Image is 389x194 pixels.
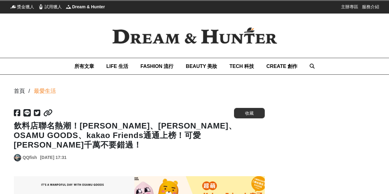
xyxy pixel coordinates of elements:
a: 服務介紹 [362,4,379,10]
a: 試用獵人試用獵人 [38,4,62,10]
div: / [29,87,30,95]
div: [DATE] 17:31 [40,154,66,161]
span: TECH 科技 [229,64,254,69]
span: CREATE 創作 [266,64,297,69]
span: 獎金獵人 [17,4,34,10]
a: 獎金獵人獎金獵人 [10,4,34,10]
img: 獎金獵人 [10,4,16,10]
img: Dream & Hunter [102,18,287,54]
span: 試用獵人 [45,4,62,10]
a: 所有文章 [74,58,94,74]
a: LIFE 生活 [106,58,128,74]
a: QQfish [23,154,37,161]
img: 試用獵人 [38,4,44,10]
a: 主辦專區 [341,4,358,10]
span: LIFE 生活 [106,64,128,69]
span: 所有文章 [74,64,94,69]
a: BEAUTY 美妝 [186,58,217,74]
span: FASHION 流行 [141,64,174,69]
a: FASHION 流行 [141,58,174,74]
h1: 飲料店聯名熱潮！[PERSON_NAME]、[PERSON_NAME]、OSAMU GOODS、kakao Friends通通上榜！可愛[PERSON_NAME]千萬不要錯過！ [14,121,265,150]
span: BEAUTY 美妝 [186,64,217,69]
a: 最愛生活 [34,87,56,95]
a: Avatar [14,154,21,161]
a: TECH 科技 [229,58,254,74]
span: Dream & Hunter [72,4,105,10]
div: 首頁 [14,87,25,95]
img: Avatar [14,154,21,161]
a: CREATE 創作 [266,58,297,74]
a: Dream & HunterDream & Hunter [65,4,105,10]
button: 收藏 [234,108,265,118]
img: Dream & Hunter [65,4,72,10]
